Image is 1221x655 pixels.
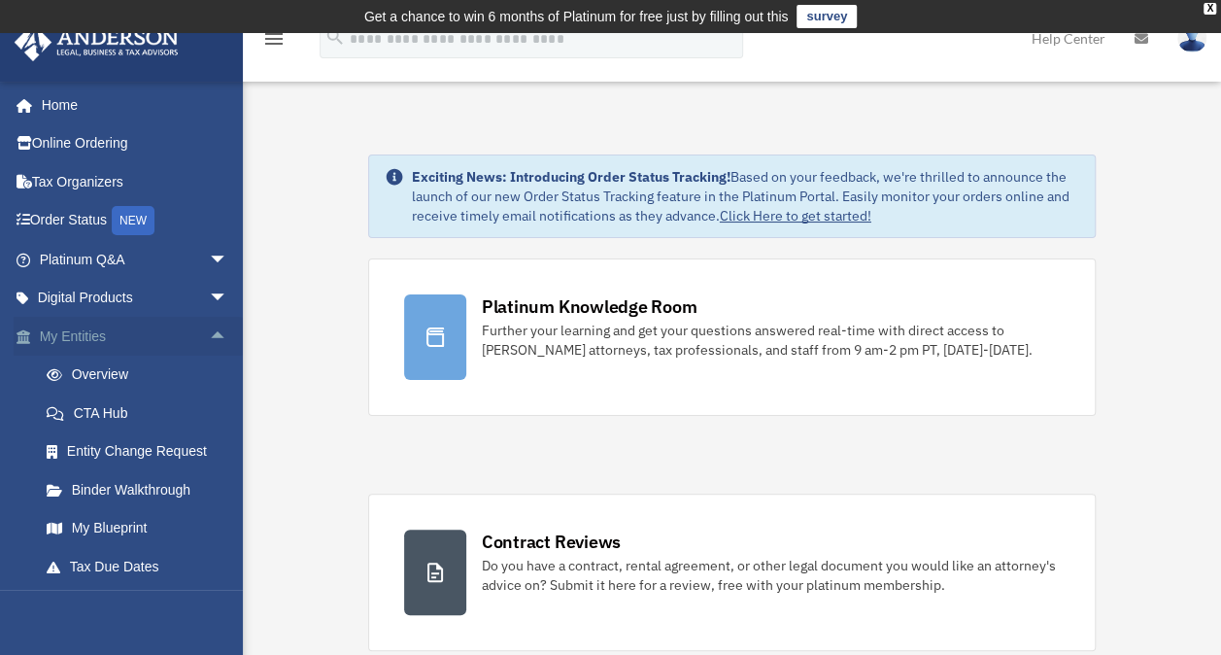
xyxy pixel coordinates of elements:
span: arrow_drop_down [209,586,248,626]
a: My Entitiesarrow_drop_up [14,317,257,356]
div: Get a chance to win 6 months of Platinum for free just by filling out this [364,5,789,28]
a: survey [797,5,857,28]
a: CTA Hub [27,394,257,432]
div: Contract Reviews [482,530,621,554]
a: Overview [27,356,257,395]
a: Tax Organizers [14,162,257,201]
span: arrow_drop_down [209,240,248,280]
a: Tax Due Dates [27,547,257,586]
div: Platinum Knowledge Room [482,294,697,319]
strong: Exciting News: Introducing Order Status Tracking! [412,168,730,186]
a: Binder Walkthrough [27,470,257,509]
a: Order StatusNEW [14,201,257,241]
a: My Blueprint [27,509,257,548]
i: search [324,26,346,48]
div: Do you have a contract, rental agreement, or other legal document you would like an attorney's ad... [482,556,1061,595]
img: User Pic [1177,24,1206,52]
span: arrow_drop_up [209,317,248,357]
i: menu [262,27,286,51]
div: close [1204,3,1216,15]
a: Contract Reviews Do you have a contract, rental agreement, or other legal document you would like... [368,494,1097,651]
div: NEW [112,206,154,235]
a: Platinum Q&Aarrow_drop_down [14,240,257,279]
a: Home [14,86,248,124]
a: Online Ordering [14,124,257,163]
img: Anderson Advisors Platinum Portal [9,23,185,61]
a: My Anderson Teamarrow_drop_down [14,586,257,625]
a: Platinum Knowledge Room Further your learning and get your questions answered real-time with dire... [368,259,1097,416]
div: Based on your feedback, we're thrilled to announce the launch of our new Order Status Tracking fe... [412,167,1080,225]
a: menu [262,34,286,51]
div: Further your learning and get your questions answered real-time with direct access to [PERSON_NAM... [482,321,1061,360]
a: Entity Change Request [27,432,257,471]
a: Click Here to get started! [720,207,871,224]
a: Digital Productsarrow_drop_down [14,279,257,318]
span: arrow_drop_down [209,279,248,319]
